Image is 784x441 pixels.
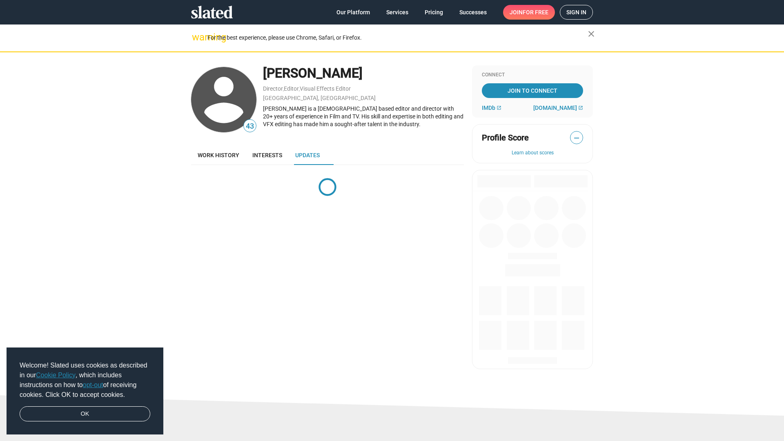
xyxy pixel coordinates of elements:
span: Interests [252,152,282,158]
a: Interests [246,145,289,165]
span: — [570,133,583,143]
span: IMDb [482,105,495,111]
span: Our Platform [336,5,370,20]
a: [DOMAIN_NAME] [533,105,583,111]
button: Learn about scores [482,150,583,156]
span: for free [523,5,548,20]
a: Work history [191,145,246,165]
span: Welcome! Slated uses cookies as described in our , which includes instructions on how to of recei... [20,361,150,400]
mat-icon: open_in_new [497,105,501,110]
span: Updates [295,152,320,158]
span: Profile Score [482,132,529,143]
a: Editor [284,85,299,92]
a: Director [263,85,283,92]
div: cookieconsent [7,347,163,435]
a: Services [380,5,415,20]
mat-icon: close [586,29,596,39]
span: Join To Connect [483,83,581,98]
span: [DOMAIN_NAME] [533,105,577,111]
span: Join [510,5,548,20]
span: Pricing [425,5,443,20]
a: Pricing [418,5,450,20]
div: [PERSON_NAME] [263,65,464,82]
a: dismiss cookie message [20,406,150,422]
a: Join To Connect [482,83,583,98]
span: Work history [198,152,239,158]
span: , [299,87,300,91]
span: 43 [244,121,256,132]
div: Connect [482,72,583,78]
mat-icon: open_in_new [578,105,583,110]
span: Sign in [566,5,586,19]
span: , [283,87,284,91]
a: Joinfor free [503,5,555,20]
span: Successes [459,5,487,20]
a: Sign in [560,5,593,20]
a: Our Platform [330,5,376,20]
a: IMDb [482,105,501,111]
a: Successes [453,5,493,20]
div: For the best experience, please use Chrome, Safari, or Firefox. [207,32,588,43]
mat-icon: warning [192,32,202,42]
span: Services [386,5,408,20]
div: [PERSON_NAME] is a [DEMOGRAPHIC_DATA] based editor and director with 20+ years of experience in F... [263,105,464,128]
a: Updates [289,145,326,165]
a: opt-out [83,381,103,388]
a: [GEOGRAPHIC_DATA], [GEOGRAPHIC_DATA] [263,95,376,101]
a: Visual Effects Editor [300,85,351,92]
a: Cookie Policy [36,372,76,379]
